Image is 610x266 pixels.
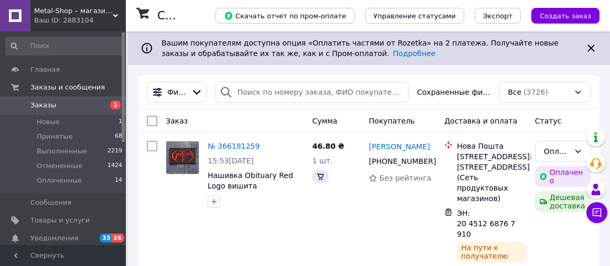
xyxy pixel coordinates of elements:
span: Товары и услуги [30,216,90,225]
input: Поиск по номеру заказа, ФИО покупателя, номеру телефона, Email, номеру накладной [216,82,409,103]
img: Фото товару [166,141,199,174]
span: 33 [100,234,112,242]
span: 14 [115,176,122,185]
div: [PHONE_NUMBER] [367,154,429,169]
a: [PERSON_NAME] [369,141,430,152]
span: 1 [110,101,121,109]
span: (3726) [523,88,548,96]
span: 2219 [108,147,122,156]
span: Сохраненные фильтры: [417,87,490,97]
a: Фото товару [166,141,199,174]
span: 15:53[DATE] [208,157,254,165]
span: Новые [37,117,60,127]
div: Нова Пошта [457,141,527,151]
div: [STREET_ADDRESS]: [STREET_ADDRESS] (Сеть продуктовых магазинов) [457,151,527,204]
div: Оплачено [535,166,591,187]
span: Заказы [30,101,56,110]
span: Фильтры [167,87,187,97]
span: 26 [112,234,124,242]
span: Создать заказ [540,12,591,20]
span: Заказ [166,117,188,125]
span: Принятые [37,132,73,141]
span: Оплаченные [37,176,82,185]
span: Доставка и оплата [444,117,517,125]
button: Управление статусами [365,8,464,24]
span: Уведомления [30,234,78,243]
span: Отмененные [37,161,82,171]
button: Создать заказ [531,8,600,24]
span: Заказы и сообщения [30,83,105,92]
span: Выполненные [37,147,87,156]
span: Статус [535,117,562,125]
span: Metal-Shop – магазин рок-музики, одягу та атрибутики [34,6,113,16]
span: ЭН: 20 4512 6876 7910 [457,209,515,238]
span: Покупатель [369,117,415,125]
h1: Список заказов [157,9,248,22]
a: Подробнее [393,49,435,58]
span: 1 [119,117,122,127]
span: 1 шт. [312,157,333,165]
button: Чат с покупателем [586,202,607,223]
div: Ваш ID: 2883104 [34,16,126,25]
span: 68 [115,132,122,141]
span: Главная [30,65,60,74]
input: Поиск [5,37,123,56]
button: Скачать отчет по пром-оплате [216,8,355,24]
span: Сумма [312,117,337,125]
span: Без рейтинга [379,174,431,182]
button: Экспорт [475,8,521,24]
div: Дешевая доставка [535,191,591,212]
a: Создать заказ [521,11,600,19]
div: На пути к получателю [457,241,527,262]
span: Экспорт [483,12,512,20]
span: 1424 [108,161,122,171]
span: Управление статусами [373,12,456,20]
span: Вашим покупателям доступна опция «Оплатить частями от Rozetka» на 2 платежа. Получайте новые зака... [162,39,559,58]
span: Сообщения [30,198,71,207]
a: Нашивка Obituary Red Logo вишита [208,171,293,190]
span: Все [508,87,521,97]
span: 46.80 ₴ [312,142,344,150]
a: № 366181259 [208,142,260,150]
div: Оплаченный [544,146,570,157]
span: Скачать отчет по пром-оплате [224,11,346,20]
